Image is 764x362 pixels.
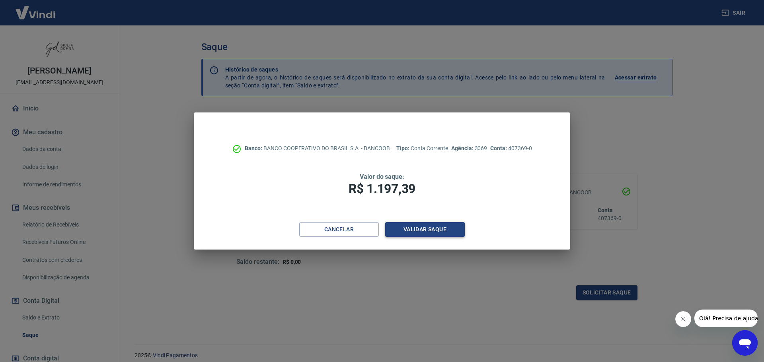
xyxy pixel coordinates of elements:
iframe: Botão para abrir a janela de mensagens [732,330,758,356]
span: R$ 1.197,39 [349,181,415,196]
p: 407369-0 [490,144,532,153]
p: 3069 [451,144,487,153]
iframe: Fechar mensagem [675,311,691,327]
button: Validar saque [385,222,465,237]
span: Tipo: [396,145,411,151]
p: Conta Corrente [396,144,448,153]
span: Banco: [245,145,263,151]
span: Agência: [451,145,475,151]
span: Conta: [490,145,508,151]
p: BANCO COOPERATIVO DO BRASIL S.A. - BANCOOB [245,144,390,153]
span: Valor do saque: [360,173,404,180]
iframe: Mensagem da empresa [694,310,758,327]
span: Olá! Precisa de ajuda? [5,6,67,12]
button: Cancelar [299,222,379,237]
